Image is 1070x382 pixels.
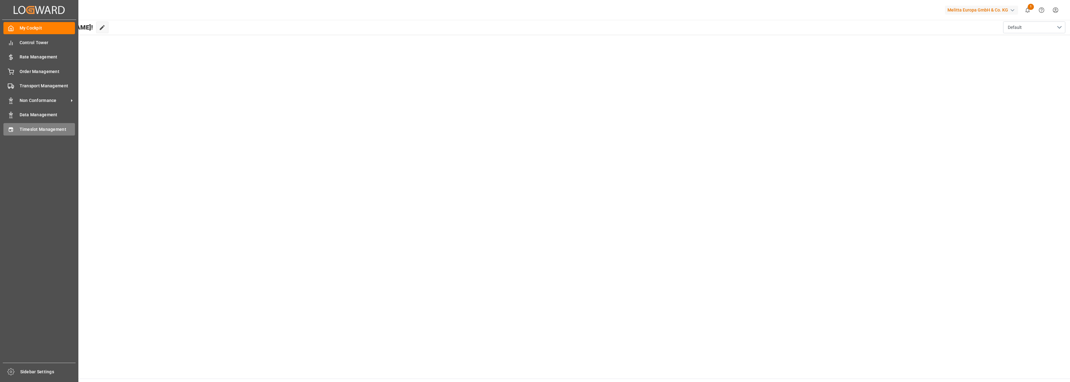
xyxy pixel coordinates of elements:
span: Hello [PERSON_NAME]! [26,21,93,33]
a: My Cockpit [3,22,75,34]
span: My Cockpit [20,25,75,31]
a: Timeslot Management [3,123,75,135]
span: 1 [1028,4,1034,10]
a: Order Management [3,65,75,77]
div: Melitta Europa GmbH & Co. KG [945,6,1018,15]
span: Order Management [20,68,75,75]
button: show 1 new notifications [1021,3,1035,17]
button: Melitta Europa GmbH & Co. KG [945,4,1021,16]
span: Timeslot Management [20,126,75,133]
button: open menu [1003,21,1065,33]
span: Rate Management [20,54,75,60]
span: Non Conformance [20,97,69,104]
a: Rate Management [3,51,75,63]
a: Control Tower [3,36,75,48]
button: Help Center [1035,3,1049,17]
span: Control Tower [20,39,75,46]
span: Sidebar Settings [20,369,76,375]
span: Transport Management [20,83,75,89]
span: Default [1008,24,1022,31]
a: Data Management [3,109,75,121]
span: Data Management [20,112,75,118]
a: Transport Management [3,80,75,92]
